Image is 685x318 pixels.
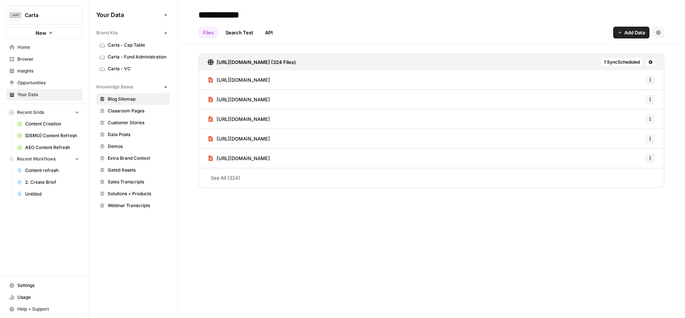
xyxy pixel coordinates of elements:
a: Search Test [221,27,258,38]
img: Carta Logo [9,9,22,22]
span: Webinar Transcripts [108,202,167,209]
button: New [6,27,83,38]
span: Recent Workflows [17,156,56,162]
span: Knowledge Bases [96,84,133,90]
a: Browse [6,53,83,65]
span: Opportunities [17,79,79,86]
span: Demos [108,143,167,150]
a: Carta - Fund Administration [96,51,170,63]
span: Blog Sitemap [108,96,167,102]
a: Webinar Transcripts [96,200,170,212]
span: Carta - VC [108,65,167,72]
a: Your Data [6,89,83,101]
button: Add Data [613,27,649,38]
a: Data Posts [96,129,170,141]
a: See All (324) [198,168,664,187]
span: Brand Kits [96,30,118,36]
a: Sales Transcripts [96,176,170,188]
span: [DEMO] Content Refresh [25,132,79,139]
a: Files [198,27,218,38]
span: Carta [25,11,70,19]
a: Usage [6,291,83,303]
a: [URL][DOMAIN_NAME] [208,149,270,168]
button: Help + Support [6,303,83,315]
span: Home [17,44,79,51]
span: Usage [17,294,79,301]
span: Customer Stories [108,119,167,126]
span: Untitled [25,191,79,197]
a: [URL][DOMAIN_NAME] [208,129,270,148]
span: Solutions + Products [108,190,167,197]
a: Insights [6,65,83,77]
a: Extra Brand Context [96,152,170,164]
button: Recent Grids [6,107,83,118]
a: Demos [96,141,170,152]
a: Blog Sitemap [96,93,170,105]
a: Solutions + Products [96,188,170,200]
span: AEO Content Refresh [25,144,79,151]
a: [URL][DOMAIN_NAME] [208,70,270,89]
a: API [261,27,277,38]
a: [URL][DOMAIN_NAME] [208,90,270,109]
a: Customer Stories [96,117,170,129]
span: Your Data [96,10,161,19]
button: Workspace: Carta [6,6,83,24]
span: Data Posts [108,131,167,138]
a: Gated Assets [96,164,170,176]
span: [URL][DOMAIN_NAME] [217,155,270,162]
span: [URL][DOMAIN_NAME] [217,76,270,84]
span: Browse [17,56,79,62]
a: AEO Content Refresh [14,142,83,153]
span: Content Creation [25,121,79,127]
button: 1 SyncScheduled [601,58,643,67]
span: Recent Grids [17,109,44,116]
a: [URL][DOMAIN_NAME] [208,109,270,129]
span: Add Data [624,29,645,36]
a: [DEMO] Content Refresh [14,130,83,142]
a: Settings [6,280,83,291]
a: Content Creation [14,118,83,130]
span: Extra Brand Context [108,155,167,162]
span: Content refresh [25,167,79,174]
span: Carta - Cap Table [108,42,167,48]
a: [URL][DOMAIN_NAME] (324 Files) [208,54,296,70]
a: 2. Create Brief [14,176,83,188]
button: Recent Workflows [6,153,83,165]
h3: [URL][DOMAIN_NAME] (324 Files) [217,58,296,66]
a: Home [6,41,83,53]
span: [URL][DOMAIN_NAME] [217,135,270,142]
span: Settings [17,282,79,289]
span: Classroom Pages [108,108,167,114]
a: Content refresh [14,165,83,176]
span: Insights [17,68,79,74]
span: New [36,29,46,37]
span: [URL][DOMAIN_NAME] [217,115,270,123]
span: [URL][DOMAIN_NAME] [217,96,270,103]
a: Classroom Pages [96,105,170,117]
span: Carta - Fund Administration [108,54,167,60]
span: Your Data [17,91,79,98]
span: 1 Sync Scheduled [604,59,640,65]
span: Gated Assets [108,167,167,173]
span: 2. Create Brief [25,179,79,186]
a: Untitled [14,188,83,200]
span: Sales Transcripts [108,179,167,185]
span: Help + Support [17,306,79,312]
a: Carta - Cap Table [96,39,170,51]
a: Opportunities [6,77,83,89]
a: Carta - VC [96,63,170,75]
